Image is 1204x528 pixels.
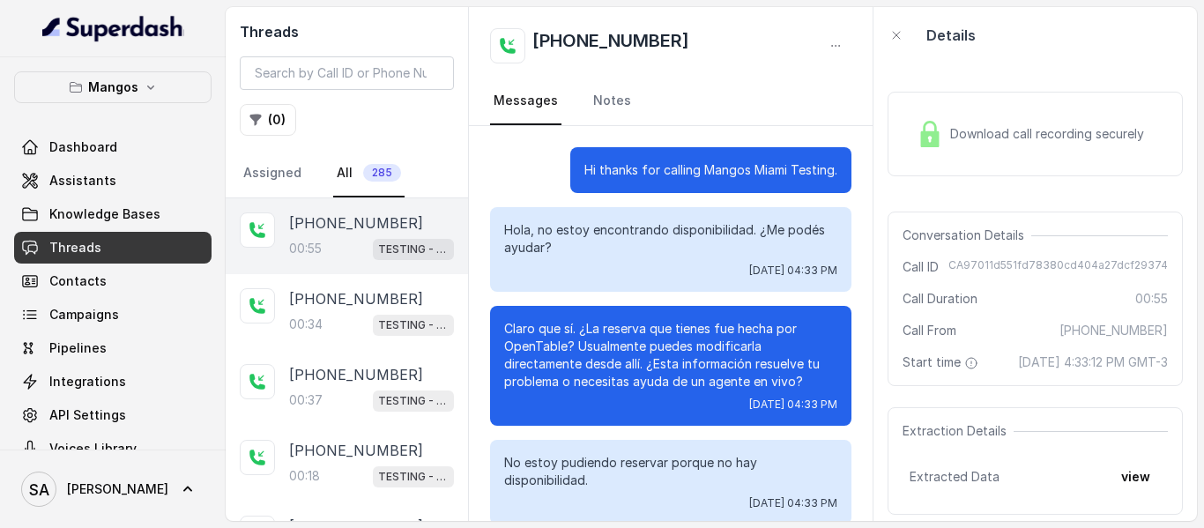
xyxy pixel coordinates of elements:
[14,165,212,197] a: Assistants
[14,198,212,230] a: Knowledge Bases
[289,440,423,461] p: [PHONE_NUMBER]
[289,467,320,485] p: 00:18
[378,241,449,258] p: TESTING - MANGOS
[903,227,1031,244] span: Conversation Details
[49,373,126,390] span: Integrations
[1135,290,1168,308] span: 00:55
[749,398,837,412] span: [DATE] 04:33 PM
[49,138,117,156] span: Dashboard
[910,468,1000,486] span: Extracted Data
[14,299,212,331] a: Campaigns
[289,288,423,309] p: [PHONE_NUMBER]
[490,78,561,125] a: Messages
[1018,353,1168,371] span: [DATE] 4:33:12 PM GMT-3
[289,316,323,333] p: 00:34
[49,172,116,190] span: Assistants
[333,150,405,197] a: All285
[903,422,1014,440] span: Extraction Details
[240,150,305,197] a: Assigned
[903,322,956,339] span: Call From
[88,77,138,98] p: Mangos
[49,406,126,424] span: API Settings
[49,440,137,457] span: Voices Library
[240,104,296,136] button: (0)
[490,78,851,125] nav: Tabs
[948,258,1168,276] span: CA97011d551fd78380cd404a27dcf29374
[289,364,423,385] p: [PHONE_NUMBER]
[903,353,982,371] span: Start time
[14,265,212,297] a: Contacts
[289,240,322,257] p: 00:55
[240,21,454,42] h2: Threads
[14,232,212,264] a: Threads
[49,239,101,257] span: Threads
[14,71,212,103] button: Mangos
[590,78,635,125] a: Notes
[240,56,454,90] input: Search by Call ID or Phone Number
[378,392,449,410] p: TESTING - MANGOS
[926,25,976,46] p: Details
[289,212,423,234] p: [PHONE_NUMBER]
[903,290,977,308] span: Call Duration
[14,399,212,431] a: API Settings
[42,14,184,42] img: light.svg
[532,28,689,63] h2: [PHONE_NUMBER]
[49,205,160,223] span: Knowledge Bases
[584,161,837,179] p: Hi thanks for calling Mangos Miami Testing.
[950,125,1151,143] span: Download call recording securely
[504,454,837,489] p: No estoy pudiendo reservar porque no hay disponibilidad.
[1059,322,1168,339] span: [PHONE_NUMBER]
[1111,461,1161,493] button: view
[504,320,837,390] p: Claro que sí. ¿La reserva que tienes fue hecha por OpenTable? Usualmente puedes modificarla direc...
[49,272,107,290] span: Contacts
[504,221,837,257] p: Hola, no estoy encontrando disponibilidad. ¿Me podés ayudar?
[29,480,49,499] text: SA
[49,306,119,323] span: Campaigns
[378,316,449,334] p: TESTING - MANGOS
[240,150,454,197] nav: Tabs
[49,339,107,357] span: Pipelines
[67,480,168,498] span: [PERSON_NAME]
[14,131,212,163] a: Dashboard
[749,264,837,278] span: [DATE] 04:33 PM
[749,496,837,510] span: [DATE] 04:33 PM
[14,332,212,364] a: Pipelines
[363,164,401,182] span: 285
[903,258,939,276] span: Call ID
[917,121,943,147] img: Lock Icon
[14,465,212,514] a: [PERSON_NAME]
[378,468,449,486] p: TESTING - MANGOS
[14,433,212,465] a: Voices Library
[289,391,323,409] p: 00:37
[14,366,212,398] a: Integrations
